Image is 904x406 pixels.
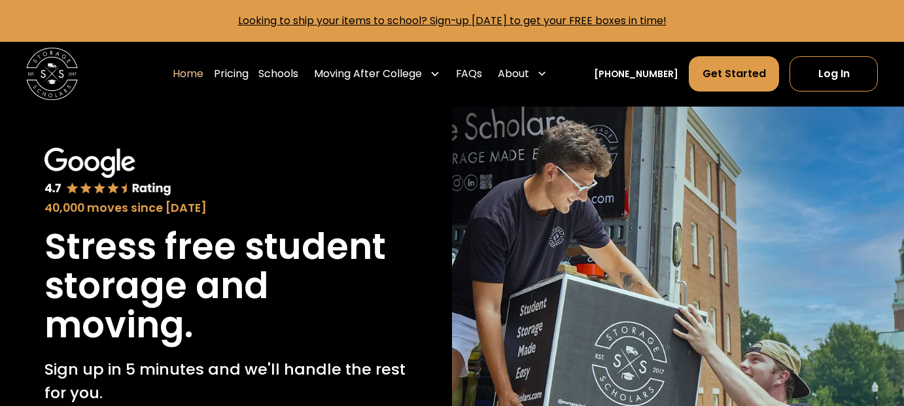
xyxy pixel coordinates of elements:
[214,56,249,92] a: Pricing
[173,56,203,92] a: Home
[456,56,482,92] a: FAQs
[44,358,408,404] p: Sign up in 5 minutes and we'll handle the rest for you.
[493,56,553,92] div: About
[689,56,780,92] a: Get Started
[44,227,408,345] h1: Stress free student storage and moving.
[238,13,667,28] a: Looking to ship your items to school? Sign-up [DATE] to get your FREE boxes in time!
[44,199,408,217] div: 40,000 moves since [DATE]
[790,56,878,92] a: Log In
[314,66,422,82] div: Moving After College
[594,67,678,81] a: [PHONE_NUMBER]
[26,48,78,99] img: Storage Scholars main logo
[44,148,172,196] img: Google 4.7 star rating
[309,56,445,92] div: Moving After College
[498,66,529,82] div: About
[26,48,78,99] a: home
[258,56,298,92] a: Schools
